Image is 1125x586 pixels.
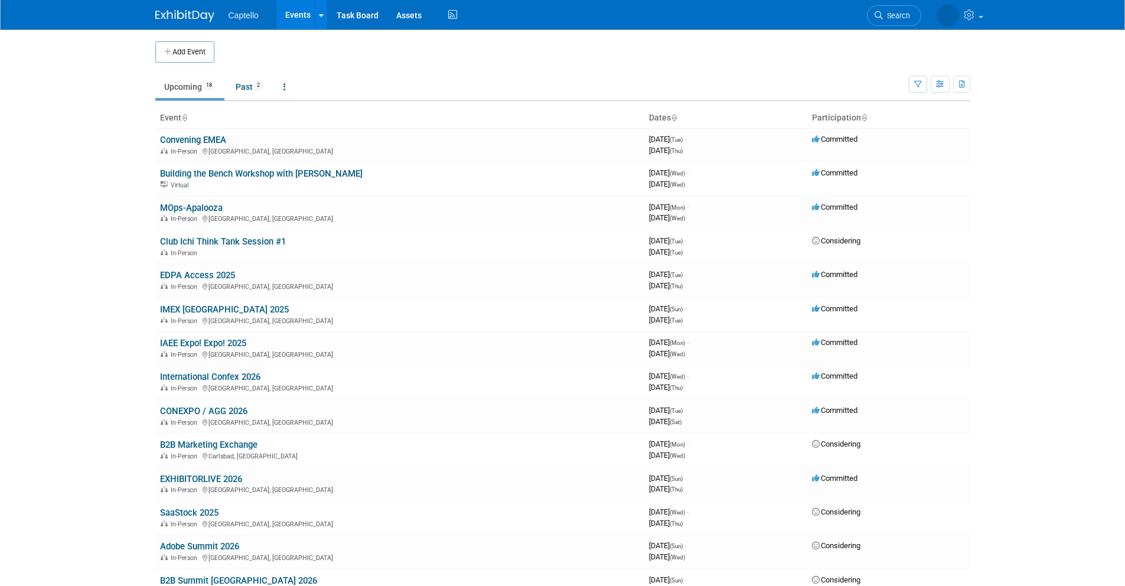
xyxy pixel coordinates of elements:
[161,351,168,357] img: In-Person Event
[812,372,857,380] span: Committed
[649,315,683,324] span: [DATE]
[160,315,640,325] div: [GEOGRAPHIC_DATA], [GEOGRAPHIC_DATA]
[160,213,640,223] div: [GEOGRAPHIC_DATA], [GEOGRAPHIC_DATA]
[161,181,168,187] img: Virtual Event
[160,541,239,552] a: Adobe Summit 2026
[649,281,683,290] span: [DATE]
[160,474,242,484] a: EXHIBITORLIVE 2026
[160,439,257,450] a: B2B Marketing Exchange
[812,304,857,313] span: Committed
[812,168,857,177] span: Committed
[203,81,216,90] span: 18
[171,351,201,359] span: In-Person
[670,554,685,561] span: (Wed)
[161,148,168,154] img: In-Person Event
[649,135,686,144] span: [DATE]
[649,203,689,211] span: [DATE]
[171,554,201,562] span: In-Person
[155,76,224,98] a: Upcoming18
[670,272,683,278] span: (Tue)
[171,215,201,223] span: In-Person
[160,349,640,359] div: [GEOGRAPHIC_DATA], [GEOGRAPHIC_DATA]
[160,281,640,291] div: [GEOGRAPHIC_DATA], [GEOGRAPHIC_DATA]
[670,577,683,584] span: (Sun)
[671,113,677,122] a: Sort by Start Date
[160,236,286,247] a: Club Ichi Think Tank Session #1
[160,519,640,528] div: [GEOGRAPHIC_DATA], [GEOGRAPHIC_DATA]
[670,408,683,414] span: (Tue)
[649,213,685,222] span: [DATE]
[670,238,683,245] span: (Tue)
[649,304,686,313] span: [DATE]
[160,507,219,518] a: SaaStock 2025
[670,419,681,425] span: (Sat)
[160,304,289,315] a: IMEX [GEOGRAPHIC_DATA] 2025
[649,484,683,493] span: [DATE]
[160,417,640,427] div: [GEOGRAPHIC_DATA], [GEOGRAPHIC_DATA]
[160,135,226,145] a: Convening EMEA
[687,168,689,177] span: -
[670,306,683,312] span: (Sun)
[812,135,857,144] span: Committed
[684,541,686,550] span: -
[649,439,689,448] span: [DATE]
[812,474,857,483] span: Committed
[171,452,201,460] span: In-Person
[171,486,201,494] span: In-Person
[649,451,685,460] span: [DATE]
[649,406,686,415] span: [DATE]
[155,41,214,63] button: Add Event
[161,554,168,560] img: In-Person Event
[670,204,685,211] span: (Mon)
[687,439,689,448] span: -
[684,474,686,483] span: -
[160,484,640,494] div: [GEOGRAPHIC_DATA], [GEOGRAPHIC_DATA]
[229,11,259,20] span: Captello
[670,283,683,289] span: (Thu)
[227,76,272,98] a: Past2
[155,108,644,128] th: Event
[161,215,168,221] img: In-Person Event
[812,338,857,347] span: Committed
[684,304,686,313] span: -
[684,236,686,245] span: -
[937,4,959,27] img: Mackenzie Hood
[649,575,686,584] span: [DATE]
[171,419,201,427] span: In-Person
[171,148,201,155] span: In-Person
[171,283,201,291] span: In-Person
[670,543,683,549] span: (Sun)
[160,146,640,155] div: [GEOGRAPHIC_DATA], [GEOGRAPHIC_DATA]
[670,351,685,357] span: (Wed)
[160,451,640,460] div: Carlsbad, [GEOGRAPHIC_DATA]
[684,135,686,144] span: -
[649,474,686,483] span: [DATE]
[687,338,689,347] span: -
[181,113,187,122] a: Sort by Event Name
[644,108,807,128] th: Dates
[161,283,168,289] img: In-Person Event
[171,181,192,189] span: Virtual
[670,215,685,222] span: (Wed)
[171,317,201,325] span: In-Person
[670,136,683,143] span: (Tue)
[883,11,910,20] span: Search
[649,372,689,380] span: [DATE]
[687,203,689,211] span: -
[861,113,867,122] a: Sort by Participation Type
[649,349,685,358] span: [DATE]
[160,372,260,382] a: International Confex 2026
[670,148,683,154] span: (Thu)
[171,520,201,528] span: In-Person
[649,417,681,426] span: [DATE]
[649,338,689,347] span: [DATE]
[160,270,235,281] a: EDPA Access 2025
[812,406,857,415] span: Committed
[171,249,201,257] span: In-Person
[649,248,683,256] span: [DATE]
[253,81,263,90] span: 2
[687,372,689,380] span: -
[687,507,689,516] span: -
[812,541,860,550] span: Considering
[670,520,683,527] span: (Thu)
